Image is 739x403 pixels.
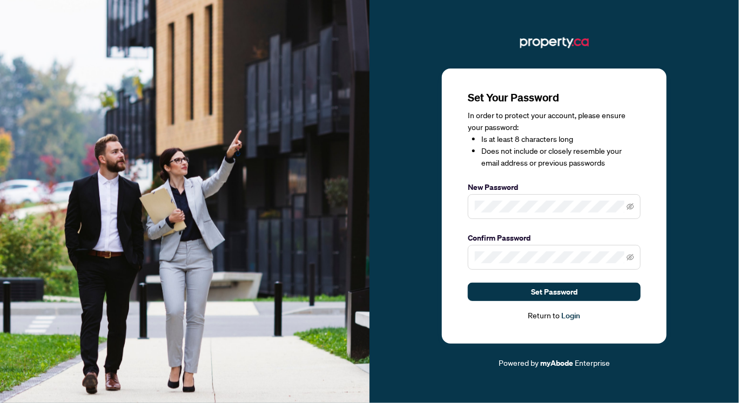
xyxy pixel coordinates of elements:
[627,203,634,210] span: eye-invisible
[468,283,641,301] button: Set Password
[520,34,589,51] img: ma-logo
[468,181,641,193] label: New Password
[481,145,641,169] li: Does not include or closely resemble your email address or previous passwords
[575,358,610,367] span: Enterprise
[499,358,539,367] span: Powered by
[627,254,634,261] span: eye-invisible
[540,357,573,369] a: myAbode
[562,311,581,320] a: Login
[531,283,577,300] span: Set Password
[468,232,641,244] label: Confirm Password
[468,310,641,322] div: Return to
[468,110,641,169] div: In order to protect your account, please ensure your password:
[468,90,641,105] h3: Set Your Password
[481,133,641,145] li: Is at least 8 characters long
